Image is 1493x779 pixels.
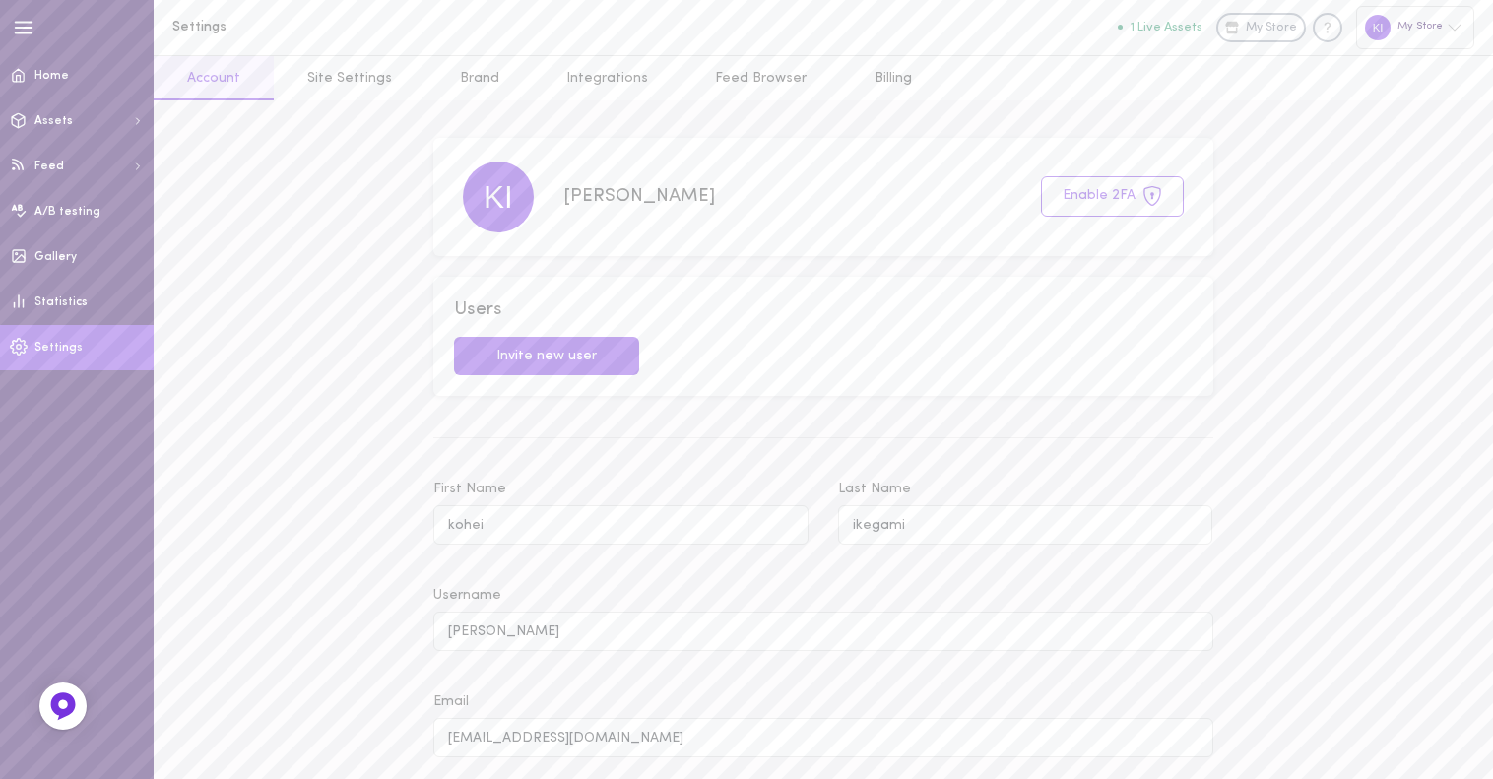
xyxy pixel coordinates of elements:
a: Brand [426,56,533,100]
div: My Store [1356,6,1474,48]
a: Billing [841,56,945,100]
span: Statistics [34,296,88,308]
span: Username [433,588,501,603]
span: Gallery [34,251,77,263]
input: First Name [433,505,809,544]
a: My Store [1216,13,1306,42]
span: Users [454,297,1192,323]
span: Settings [34,342,83,354]
div: Knowledge center [1313,13,1342,42]
input: Email [433,718,1212,756]
h1: Settings [172,20,497,34]
a: Account [154,56,274,100]
span: My Store [1246,20,1297,37]
input: Last Name [838,505,1213,544]
span: Last Name [838,482,911,496]
a: 1 Live Assets [1118,21,1216,34]
span: Home [34,70,69,82]
a: Site Settings [274,56,425,100]
span: Email [433,694,469,709]
button: Invite new user [454,337,639,375]
a: Integrations [533,56,682,100]
button: Enable 2FA [1041,176,1184,217]
button: 1 Live Assets [1118,21,1202,33]
span: Assets [34,115,73,127]
span: [PERSON_NAME] [563,187,715,206]
a: Feed Browser [682,56,840,100]
img: Feedback Button [48,691,78,721]
span: Feed [34,161,64,172]
span: First Name [433,482,506,496]
span: A/B testing [34,206,100,218]
input: Username [433,612,1212,650]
